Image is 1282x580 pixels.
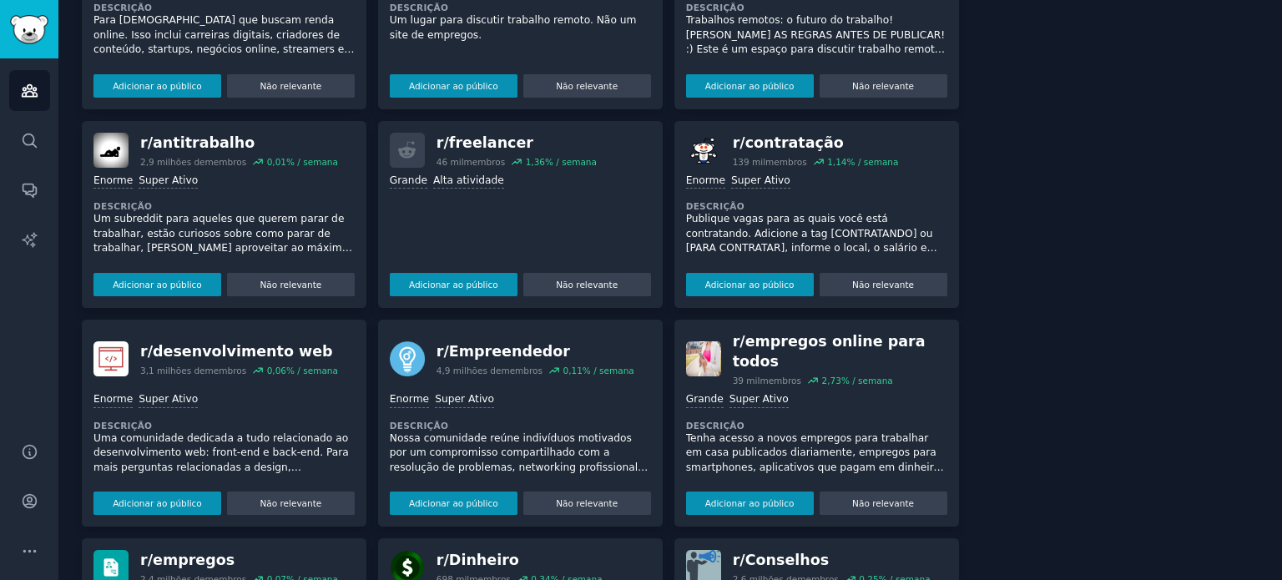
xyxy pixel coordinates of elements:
[205,157,247,167] font: membros
[523,74,651,98] button: Não relevante
[390,341,425,376] img: Empreendedor
[390,174,427,186] font: Grande
[686,74,814,98] button: Adicionar ao público
[760,376,801,386] font: membros
[733,157,765,167] font: 139 mil
[93,74,221,98] button: Adicionar ao público
[390,492,517,515] button: Adicionar ao público
[435,393,494,405] font: Super Ativo
[390,273,517,296] button: Adicionar ao público
[523,273,651,296] button: Não relevante
[686,174,725,186] font: Enorme
[390,74,517,98] button: Adicionar ao público
[827,157,846,167] font: 1,14
[545,157,597,167] font: % / semana
[523,492,651,515] button: Não relevante
[686,421,744,431] font: Descrição
[556,498,618,508] font: Não relevante
[733,552,745,568] font: r/
[705,81,795,91] font: Adicionar ao público
[705,280,795,290] font: Adicionar ao público
[705,498,795,508] font: Adicionar ao público
[153,134,255,151] font: antitrabalho
[821,376,840,386] font: 2,73
[686,3,744,13] font: Descrição
[449,134,533,151] font: freelancer
[10,15,48,44] img: Logotipo do GummySearch
[852,81,914,91] font: Não relevante
[449,552,519,568] font: Dinheiro
[501,366,543,376] font: membros
[390,14,637,41] font: Um lugar para discutir trabalho remoto. Não um site de empregos.
[820,74,947,98] button: Não relevante
[140,134,153,151] font: r/
[227,74,355,98] button: Não relevante
[153,552,235,568] font: empregos
[464,157,506,167] font: membros
[93,174,133,186] font: Enorme
[729,393,789,405] font: Super Ativo
[390,421,448,431] font: Descrição
[409,498,498,508] font: Adicionar ao público
[113,498,202,508] font: Adicionar ao público
[139,393,198,405] font: Super Ativo
[260,280,321,290] font: Não relevante
[93,432,349,488] font: Uma comunidade dedicada a tudo relacionado ao desenvolvimento web: front-end e back-end. Para mai...
[286,366,338,376] font: % / semana
[733,333,745,350] font: r/
[409,280,498,290] font: Adicionar ao público
[93,492,221,515] button: Adicionar ao público
[286,157,338,167] font: % / semana
[437,134,449,151] font: r/
[437,552,449,568] font: r/
[556,280,618,290] font: Não relevante
[437,366,502,376] font: 4,9 milhões de
[267,366,286,376] font: 0,06
[733,134,745,151] font: r/
[140,366,205,376] font: 3,1 milhões de
[745,134,844,151] font: contratação
[686,201,744,211] font: Descrição
[745,552,830,568] font: Conselhos
[93,341,129,376] img: desenvolvimento web
[139,174,198,186] font: Super Ativo
[153,343,333,360] font: desenvolvimento web
[841,376,893,386] font: % / semana
[140,552,153,568] font: r/
[390,393,429,405] font: Enorme
[686,393,724,405] font: Grande
[820,492,947,515] button: Não relevante
[556,81,618,91] font: Não relevante
[227,492,355,515] button: Não relevante
[93,421,152,431] font: Descrição
[113,81,202,91] font: Adicionar ao público
[437,343,449,360] font: r/
[93,201,152,211] font: Descrição
[93,273,221,296] button: Adicionar ao público
[731,174,790,186] font: Super Ativo
[449,343,570,360] font: Empreendedor
[437,157,464,167] font: 46 mil
[733,376,760,386] font: 39 mil
[765,157,807,167] font: membros
[583,366,634,376] font: % / semana
[563,366,582,376] font: 0,11
[686,492,814,515] button: Adicionar ao público
[820,273,947,296] button: Não relevante
[409,81,498,91] font: Adicionar ao público
[686,133,721,168] img: contratando
[227,273,355,296] button: Não relevante
[93,213,354,312] font: Um subreddit para aqueles que querem parar de trabalhar, estão curiosos sobre como parar de traba...
[205,366,247,376] font: membros
[267,157,286,167] font: 0,01
[686,14,946,84] font: Trabalhos remotos: o futuro do trabalho! [PERSON_NAME] AS REGRAS ANTES DE PUBLICAR! :) Este é um ...
[847,157,899,167] font: % / semana
[140,343,153,360] font: r/
[526,157,545,167] font: 1,36
[733,333,926,371] font: empregos online para todos
[390,3,448,13] font: Descrição
[852,280,914,290] font: Não relevante
[260,81,321,91] font: Não relevante
[93,393,133,405] font: Enorme
[140,157,205,167] font: 2,9 milhões de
